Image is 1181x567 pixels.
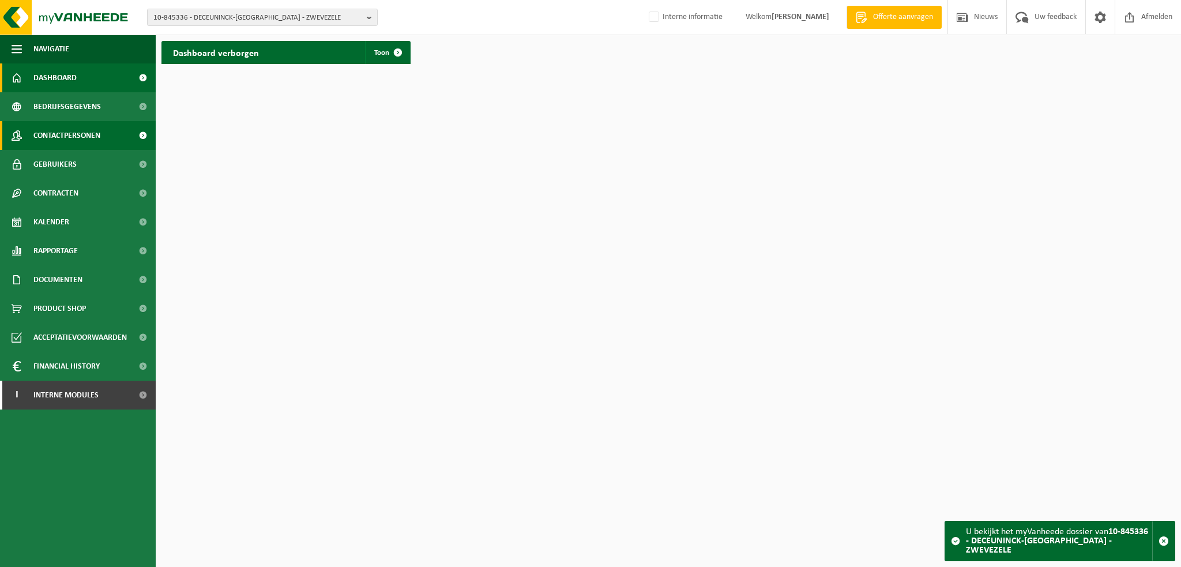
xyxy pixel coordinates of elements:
[33,265,82,294] span: Documenten
[33,179,78,208] span: Contracten
[847,6,942,29] a: Offerte aanvragen
[772,13,829,21] strong: [PERSON_NAME]
[33,92,101,121] span: Bedrijfsgegevens
[33,236,78,265] span: Rapportage
[33,150,77,179] span: Gebruikers
[161,41,270,63] h2: Dashboard verborgen
[33,323,127,352] span: Acceptatievoorwaarden
[646,9,723,26] label: Interne informatie
[870,12,936,23] span: Offerte aanvragen
[33,208,69,236] span: Kalender
[966,521,1152,561] div: U bekijkt het myVanheede dossier van
[153,9,362,27] span: 10-845336 - DECEUNINCK-[GEOGRAPHIC_DATA] - ZWEVEZELE
[966,527,1148,555] strong: 10-845336 - DECEUNINCK-[GEOGRAPHIC_DATA] - ZWEVEZELE
[33,294,86,323] span: Product Shop
[365,41,409,64] a: Toon
[33,352,100,381] span: Financial History
[12,381,22,410] span: I
[147,9,378,26] button: 10-845336 - DECEUNINCK-[GEOGRAPHIC_DATA] - ZWEVEZELE
[33,121,100,150] span: Contactpersonen
[374,49,389,57] span: Toon
[33,381,99,410] span: Interne modules
[33,63,77,92] span: Dashboard
[33,35,69,63] span: Navigatie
